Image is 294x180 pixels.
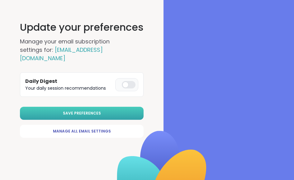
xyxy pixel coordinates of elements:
h1: Update your preferences [20,20,144,35]
p: Your daily session recommendations [25,85,113,92]
span: Save Preferences [63,110,101,116]
button: Save Preferences [20,107,144,120]
span: [EMAIL_ADDRESS][DOMAIN_NAME] [20,46,103,62]
a: Manage All Email Settings [20,125,144,138]
h3: Daily Digest [25,78,113,85]
h2: Manage your email subscription settings for: [20,37,132,62]
span: Manage All Email Settings [53,128,111,134]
